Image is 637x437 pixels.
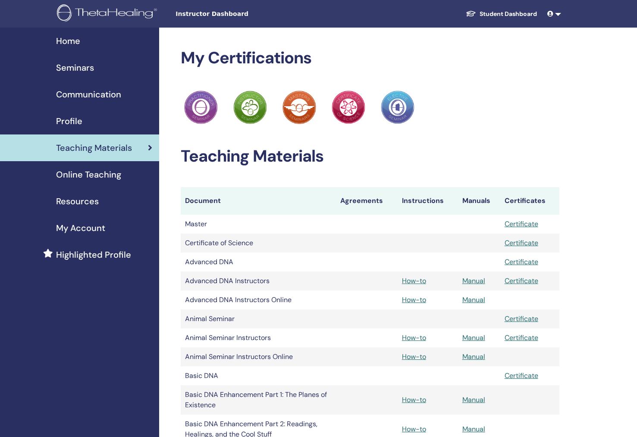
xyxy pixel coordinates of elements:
a: Manual [462,295,485,304]
h2: My Certifications [181,48,559,68]
a: How-to [402,295,426,304]
span: Profile [56,115,82,128]
a: Certificate [505,333,538,342]
span: Communication [56,88,121,101]
td: Master [181,215,336,234]
h2: Teaching Materials [181,147,559,166]
td: Advanced DNA [181,253,336,272]
img: graduation-cap-white.svg [466,10,476,17]
a: Certificate [505,219,538,228]
a: How-to [402,395,426,404]
span: Home [56,34,80,47]
img: Practitioner [184,91,218,124]
a: How-to [402,352,426,361]
td: Basic DNA Enhancement Part 1: The Planes of Existence [181,385,336,415]
a: Manual [462,395,485,404]
span: Resources [56,195,99,208]
a: Manual [462,425,485,434]
a: Certificate [505,257,538,266]
span: Instructor Dashboard [176,9,305,19]
img: Practitioner [233,91,267,124]
span: Teaching Materials [56,141,132,154]
a: Certificate [505,371,538,380]
th: Document [181,187,336,215]
th: Instructions [398,187,458,215]
a: Manual [462,352,485,361]
img: logo.png [57,4,160,24]
th: Certificates [500,187,559,215]
span: Highlighted Profile [56,248,131,261]
a: Certificate [505,314,538,323]
a: Certificate [505,276,538,285]
td: Animal Seminar [181,309,336,328]
img: Practitioner [282,91,316,124]
td: Advanced DNA Instructors Online [181,290,336,309]
span: Seminars [56,61,94,74]
a: Manual [462,333,485,342]
a: How-to [402,333,426,342]
a: Certificate [505,238,538,247]
img: Practitioner [381,91,414,124]
a: How-to [402,425,426,434]
a: Student Dashboard [459,6,544,22]
th: Agreements [336,187,398,215]
a: Manual [462,276,485,285]
td: Animal Seminar Instructors [181,328,336,347]
td: Certificate of Science [181,234,336,253]
img: Practitioner [332,91,365,124]
th: Manuals [458,187,500,215]
a: How-to [402,276,426,285]
td: Animal Seminar Instructors Online [181,347,336,366]
span: My Account [56,222,105,234]
td: Basic DNA [181,366,336,385]
span: Online Teaching [56,168,121,181]
td: Advanced DNA Instructors [181,272,336,290]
